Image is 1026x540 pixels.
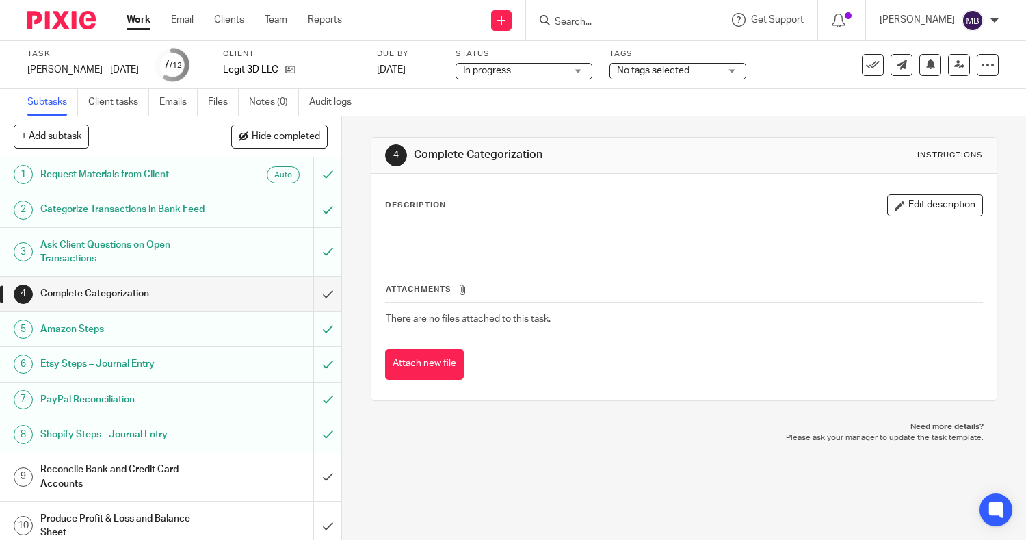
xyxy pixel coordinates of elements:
[309,89,362,116] a: Audit logs
[265,13,287,27] a: Team
[171,13,194,27] a: Email
[40,459,213,494] h1: Reconcile Bank and Credit Card Accounts
[14,201,33,220] div: 2
[617,66,689,75] span: No tags selected
[214,13,244,27] a: Clients
[463,66,511,75] span: In progress
[14,516,33,535] div: 10
[14,320,33,339] div: 5
[377,49,438,60] label: Due by
[14,467,33,487] div: 9
[27,11,96,29] img: Pixie
[385,144,407,166] div: 4
[249,89,299,116] a: Notes (0)
[159,89,198,116] a: Emails
[40,319,213,339] h1: Amazon Steps
[27,49,139,60] label: Task
[917,150,983,161] div: Instructions
[14,165,33,184] div: 1
[14,285,33,304] div: 4
[609,49,746,60] label: Tags
[231,125,328,148] button: Hide completed
[456,49,592,60] label: Status
[40,164,213,185] h1: Request Materials from Client
[385,200,446,211] p: Description
[170,62,182,69] small: /12
[384,433,984,443] p: Please ask your manager to update the task template.
[223,63,278,77] p: Legit 3D LLC
[208,89,239,116] a: Files
[27,89,78,116] a: Subtasks
[385,349,464,380] button: Attach new file
[40,283,213,304] h1: Complete Categorization
[40,424,213,445] h1: Shopify Steps - Journal Entry
[88,89,149,116] a: Client tasks
[14,125,89,148] button: + Add subtask
[267,166,300,183] div: Auto
[252,131,320,142] span: Hide completed
[386,314,551,324] span: There are no files attached to this task.
[887,194,983,216] button: Edit description
[14,390,33,409] div: 7
[127,13,150,27] a: Work
[27,63,139,77] div: Terry - Sept 2025
[223,49,360,60] label: Client
[27,63,139,77] div: [PERSON_NAME] - [DATE]
[14,355,33,374] div: 6
[14,425,33,444] div: 8
[163,57,182,73] div: 7
[962,10,984,31] img: svg%3E
[386,285,451,293] span: Attachments
[553,16,676,29] input: Search
[40,235,213,270] h1: Ask Client Questions on Open Transactions
[377,65,406,75] span: [DATE]
[384,422,984,433] p: Need more details?
[40,199,213,220] h1: Categorize Transactions in Bank Feed
[880,13,955,27] p: [PERSON_NAME]
[40,389,213,410] h1: PayPal Reconciliation
[308,13,342,27] a: Reports
[40,354,213,374] h1: Etsy Steps – Journal Entry
[414,148,713,162] h1: Complete Categorization
[751,15,804,25] span: Get Support
[14,242,33,261] div: 3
